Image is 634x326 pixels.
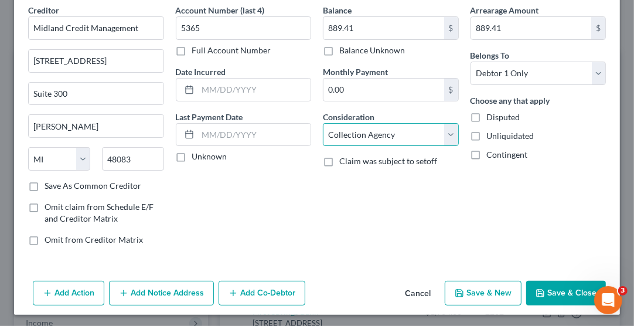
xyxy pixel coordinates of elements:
[28,5,59,15] span: Creditor
[176,16,312,40] input: XXXX
[471,94,550,107] label: Choose any that apply
[471,50,510,60] span: Belongs To
[219,281,305,305] button: Add Co-Debtor
[323,111,374,123] label: Consideration
[323,79,444,101] input: 0.00
[102,147,164,171] input: Enter zip...
[198,124,311,146] input: MM/DD/YYYY
[45,235,143,244] span: Omit from Creditor Matrix
[396,282,440,305] button: Cancel
[192,151,227,162] label: Unknown
[33,281,104,305] button: Add Action
[28,16,164,40] input: Search creditor by name...
[444,79,458,101] div: $
[594,286,622,314] iframe: Intercom live chat
[471,4,539,16] label: Arrearage Amount
[339,45,405,56] label: Balance Unknown
[176,66,226,78] label: Date Incurred
[323,17,444,39] input: 0.00
[45,180,141,192] label: Save As Common Creditor
[109,281,214,305] button: Add Notice Address
[591,17,605,39] div: $
[323,66,388,78] label: Monthly Payment
[339,156,437,166] span: Claim was subject to setoff
[192,45,271,56] label: Full Account Number
[444,17,458,39] div: $
[618,286,628,296] span: 3
[29,115,163,137] input: Enter city...
[323,4,352,16] label: Balance
[487,131,534,141] span: Unliquidated
[445,281,521,305] button: Save & New
[45,202,154,223] span: Omit claim from Schedule E/F and Creditor Matrix
[487,112,520,122] span: Disputed
[198,79,311,101] input: MM/DD/YYYY
[176,111,243,123] label: Last Payment Date
[526,281,606,305] button: Save & Close
[471,17,592,39] input: 0.00
[29,83,163,105] input: Apt, Suite, etc...
[487,150,528,159] span: Contingent
[176,4,265,16] label: Account Number (last 4)
[29,50,163,72] input: Enter address...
